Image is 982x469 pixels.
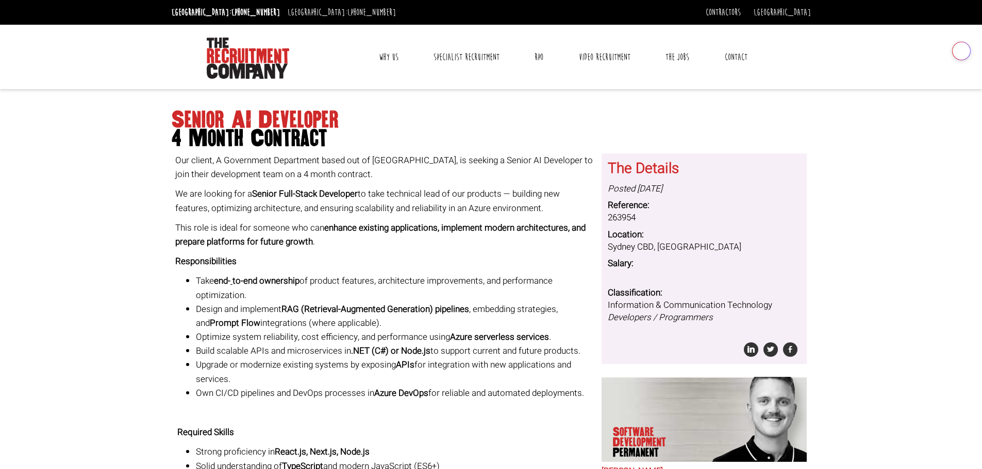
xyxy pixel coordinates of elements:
dd: Information & Communication Technology [608,299,801,324]
a: Why Us [371,44,406,70]
strong: end- to-end ownership [214,274,299,287]
li: Build scalable APIs and microservices in to support current and future products. [196,344,594,358]
a: Contact [717,44,755,70]
img: Sam Williamson does Software Development Permanent [708,377,807,462]
strong: React.js, Next.js, Node.js [275,445,370,458]
strong: APIs [396,358,414,371]
dd: Sydney CBD, [GEOGRAPHIC_DATA] [608,241,801,253]
li: Own CI/CD pipelines and DevOps processes in for reliable and automated deployments. [196,386,594,400]
dt: Reference: [608,199,801,212]
strong: RAG (Retrieval-Augmented Generation) pipelines [281,303,469,316]
h1: Senior AI Developer [172,111,811,148]
strong: .NET (C#) or Node.js [351,344,430,357]
i: Developers / Programmers [608,311,713,324]
i: Posted [DATE] [608,182,662,195]
p: Our client, A Government Department based out of [GEOGRAPHIC_DATA], is seeking a Senior AI Develo... [175,153,594,181]
dd: 263954 [608,212,801,224]
p: This role is ideal for someone who can . [175,221,594,249]
p: We are looking for a to take technical lead of our products — building new features, optimizing a... [175,187,594,215]
strong: Azure DevOps [374,387,428,399]
dt: Location: [608,229,801,241]
dt: Salary: [608,257,801,270]
dt: Classification: [608,287,801,299]
li: Design and implement , embedding strategies, and integrations (where applicable). [196,302,594,330]
li: Upgrade or modernize existing systems by exposing for integration with new applications and servi... [196,358,594,386]
li: Strong proficiency in [196,445,594,459]
a: Video Recruitment [571,44,638,70]
strong: Senior Full-Stack Developer [252,187,358,200]
li: Take of product features, architecture improvements, and performance optimization. [196,274,594,302]
strong: Azure serverless services [450,331,549,343]
span: Permanent [613,447,692,458]
a: RPO [527,44,551,70]
a: The Jobs [658,44,697,70]
img: The Recruitment Company [207,38,289,79]
span: 4 Month Contract [172,129,811,148]
a: Contractors [706,7,741,18]
a: [GEOGRAPHIC_DATA] [754,7,811,18]
strong: Prompt Flow [210,317,260,329]
li: Optimize system reliability, cost efficiency, and performance using . [196,330,594,344]
a: [PHONE_NUMBER] [347,7,396,18]
a: [PHONE_NUMBER] [231,7,280,18]
strong: Required Skills [177,426,234,439]
a: Specialist Recruitment [426,44,507,70]
p: Software Development [613,427,692,458]
li: [GEOGRAPHIC_DATA]: [285,4,398,21]
strong: Responsibilities [175,255,237,268]
strong: enhance existing applications, implement modern architectures, and prepare platforms for future g... [175,221,586,248]
li: [GEOGRAPHIC_DATA]: [169,4,282,21]
h3: The Details [608,161,801,177]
